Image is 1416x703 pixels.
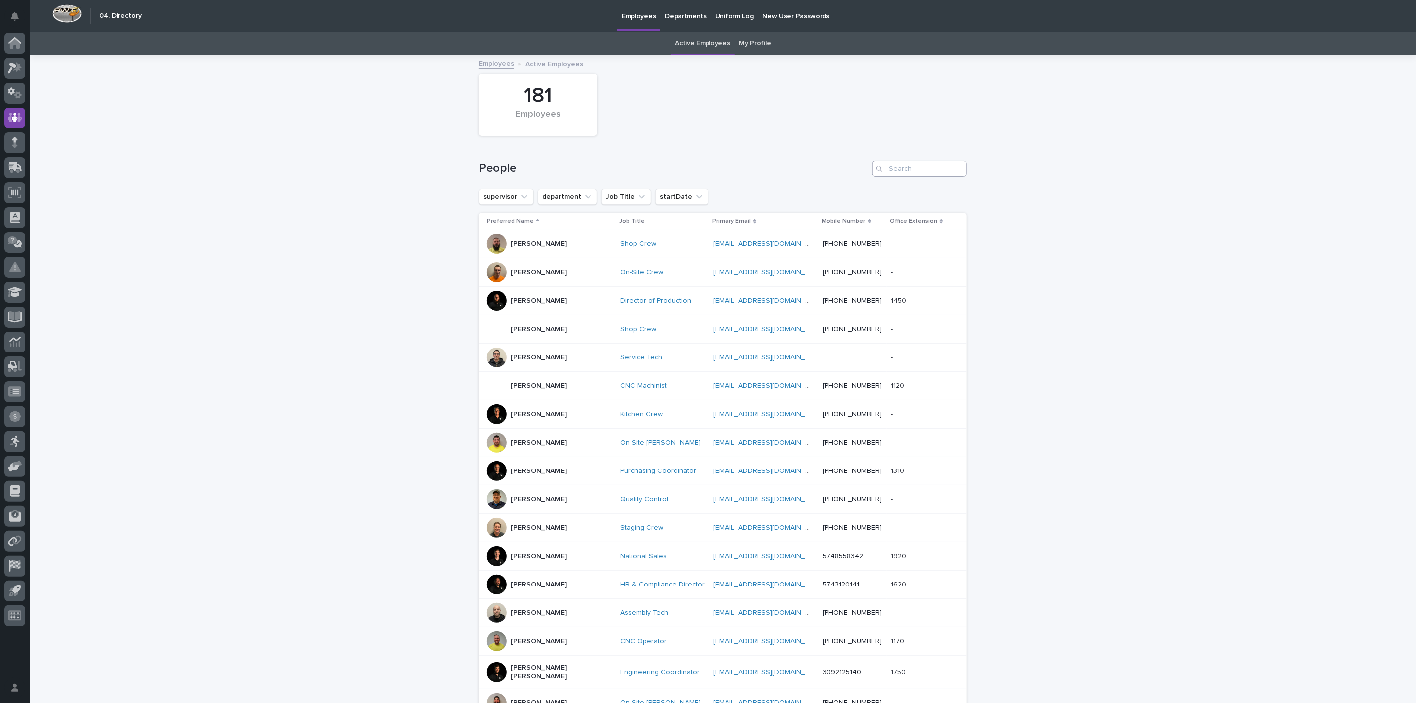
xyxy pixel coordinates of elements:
[891,351,895,362] p: -
[891,380,906,390] p: 1120
[52,4,82,23] img: Workspace Logo
[620,609,668,617] a: Assembly Tech
[620,439,701,447] a: On-Site [PERSON_NAME]
[823,326,882,333] a: [PHONE_NUMBER]
[479,599,967,627] tr: [PERSON_NAME]Assembly Tech [EMAIL_ADDRESS][DOMAIN_NAME] [PHONE_NUMBER]--
[620,668,700,677] a: Engineering Coordinator
[891,666,908,677] p: 1750
[619,216,645,227] p: Job Title
[713,638,826,645] a: [EMAIL_ADDRESS][DOMAIN_NAME]
[823,638,882,645] a: [PHONE_NUMBER]
[511,353,567,362] p: [PERSON_NAME]
[713,269,826,276] a: [EMAIL_ADDRESS][DOMAIN_NAME]
[620,325,656,334] a: Shop Crew
[823,669,862,676] a: 3092125140
[538,189,597,205] button: department
[479,429,967,457] tr: [PERSON_NAME]On-Site [PERSON_NAME] [EMAIL_ADDRESS][DOMAIN_NAME] [PHONE_NUMBER]--
[891,635,906,646] p: 1170
[891,522,895,532] p: -
[891,465,906,475] p: 1310
[891,550,908,561] p: 1920
[479,372,967,400] tr: [PERSON_NAME]CNC Machinist [EMAIL_ADDRESS][DOMAIN_NAME] [PHONE_NUMBER]11201120
[713,354,826,361] a: [EMAIL_ADDRESS][DOMAIN_NAME]
[479,189,534,205] button: supervisor
[713,297,826,304] a: [EMAIL_ADDRESS][DOMAIN_NAME]
[511,382,567,390] p: [PERSON_NAME]
[511,609,567,617] p: [PERSON_NAME]
[713,524,826,531] a: [EMAIL_ADDRESS][DOMAIN_NAME]
[620,268,663,277] a: On-Site Crew
[479,627,967,656] tr: [PERSON_NAME]CNC Operator [EMAIL_ADDRESS][DOMAIN_NAME] [PHONE_NUMBER]11701170
[620,410,663,419] a: Kitchen Crew
[511,581,567,589] p: [PERSON_NAME]
[511,410,567,419] p: [PERSON_NAME]
[891,266,895,277] p: -
[479,542,967,571] tr: [PERSON_NAME]National Sales [EMAIL_ADDRESS][DOMAIN_NAME] 574855834219201920
[823,553,864,560] a: 5748558342
[479,514,967,542] tr: [PERSON_NAME]Staging Crew [EMAIL_ADDRESS][DOMAIN_NAME] [PHONE_NUMBER]--
[496,109,581,130] div: Employees
[891,295,908,305] p: 1450
[822,216,866,227] p: Mobile Number
[479,315,967,344] tr: [PERSON_NAME]Shop Crew [EMAIL_ADDRESS][DOMAIN_NAME] [PHONE_NUMBER]--
[620,353,662,362] a: Service Tech
[511,325,567,334] p: [PERSON_NAME]
[479,571,967,599] tr: [PERSON_NAME]HR & Compliance Director [EMAIL_ADDRESS][DOMAIN_NAME] 574312014116201620
[479,400,967,429] tr: [PERSON_NAME]Kitchen Crew [EMAIL_ADDRESS][DOMAIN_NAME] [PHONE_NUMBER]--
[511,439,567,447] p: [PERSON_NAME]
[525,58,583,69] p: Active Employees
[713,553,826,560] a: [EMAIL_ADDRESS][DOMAIN_NAME]
[12,12,25,28] div: Notifications
[511,495,567,504] p: [PERSON_NAME]
[479,161,868,176] h1: People
[891,493,895,504] p: -
[620,581,705,589] a: HR & Compliance Director
[739,32,771,55] a: My Profile
[872,161,967,177] input: Search
[620,240,656,248] a: Shop Crew
[823,240,882,247] a: [PHONE_NUMBER]
[891,238,895,248] p: -
[823,269,882,276] a: [PHONE_NUMBER]
[479,287,967,315] tr: [PERSON_NAME]Director of Production [EMAIL_ADDRESS][DOMAIN_NAME] [PHONE_NUMBER]14501450
[511,268,567,277] p: [PERSON_NAME]
[891,323,895,334] p: -
[713,581,826,588] a: [EMAIL_ADDRESS][DOMAIN_NAME]
[511,240,567,248] p: [PERSON_NAME]
[479,344,967,372] tr: [PERSON_NAME]Service Tech [EMAIL_ADDRESS][DOMAIN_NAME] --
[511,664,610,681] p: [PERSON_NAME] [PERSON_NAME]
[823,581,860,588] a: 5743120141
[823,524,882,531] a: [PHONE_NUMBER]
[713,669,826,676] a: [EMAIL_ADDRESS][DOMAIN_NAME]
[479,230,967,258] tr: [PERSON_NAME]Shop Crew [EMAIL_ADDRESS][DOMAIN_NAME] [PHONE_NUMBER]--
[620,382,667,390] a: CNC Machinist
[99,12,142,20] h2: 04. Directory
[620,524,663,532] a: Staging Crew
[479,656,967,689] tr: [PERSON_NAME] [PERSON_NAME]Engineering Coordinator [EMAIL_ADDRESS][DOMAIN_NAME] 309212514017501750
[479,57,514,69] a: Employees
[891,607,895,617] p: -
[479,258,967,287] tr: [PERSON_NAME]On-Site Crew [EMAIL_ADDRESS][DOMAIN_NAME] [PHONE_NUMBER]--
[511,297,567,305] p: [PERSON_NAME]
[890,216,937,227] p: Office Extension
[511,637,567,646] p: [PERSON_NAME]
[891,579,908,589] p: 1620
[713,382,826,389] a: [EMAIL_ADDRESS][DOMAIN_NAME]
[511,552,567,561] p: [PERSON_NAME]
[713,496,826,503] a: [EMAIL_ADDRESS][DOMAIN_NAME]
[479,457,967,485] tr: [PERSON_NAME]Purchasing Coordinator [EMAIL_ADDRESS][DOMAIN_NAME] [PHONE_NUMBER]13101310
[713,240,826,247] a: [EMAIL_ADDRESS][DOMAIN_NAME]
[620,467,696,475] a: Purchasing Coordinator
[823,609,882,616] a: [PHONE_NUMBER]
[620,637,667,646] a: CNC Operator
[620,495,668,504] a: Quality Control
[823,382,882,389] a: [PHONE_NUMBER]
[823,468,882,474] a: [PHONE_NUMBER]
[713,326,826,333] a: [EMAIL_ADDRESS][DOMAIN_NAME]
[823,297,882,304] a: [PHONE_NUMBER]
[713,609,826,616] a: [EMAIL_ADDRESS][DOMAIN_NAME]
[479,485,967,514] tr: [PERSON_NAME]Quality Control [EMAIL_ADDRESS][DOMAIN_NAME] [PHONE_NUMBER]--
[620,297,691,305] a: Director of Production
[601,189,651,205] button: Job Title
